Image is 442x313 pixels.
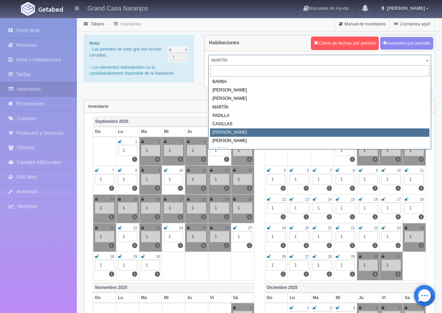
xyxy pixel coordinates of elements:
div: PADILLA [210,112,429,120]
div: [PERSON_NAME] [210,128,429,137]
div: ALCALA [210,145,429,154]
div: [PERSON_NAME] [210,95,429,103]
div: BARBA [210,78,429,86]
div: [PERSON_NAME] [210,137,429,145]
div: CASILLAS [210,120,429,128]
div: [PERSON_NAME] [210,86,429,95]
div: MARTÍN [210,103,429,112]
